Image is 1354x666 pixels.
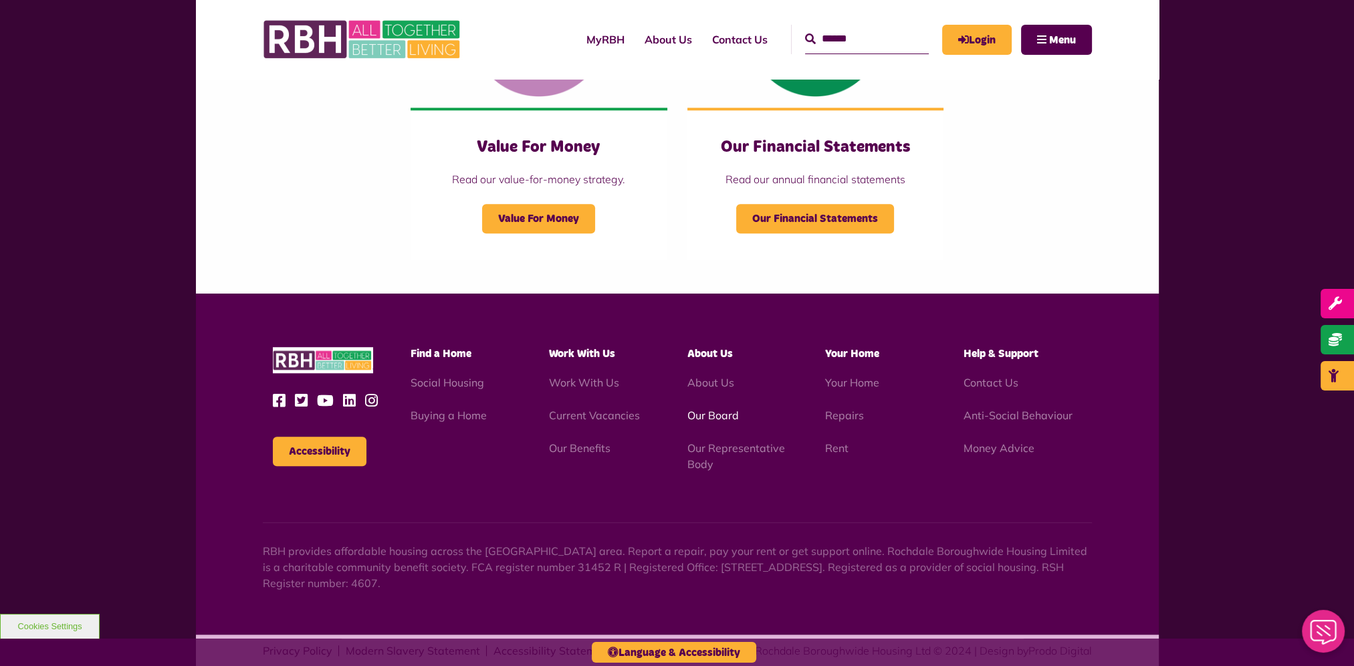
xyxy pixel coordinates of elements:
[549,441,610,455] a: Our Benefits
[263,13,463,66] img: RBH
[411,409,487,422] a: Buying a Home
[437,171,640,187] p: Read our value-for-money strategy.
[687,441,784,471] a: Our Representative Body
[687,348,732,359] span: About Us
[1021,25,1092,55] button: Navigation
[825,376,879,389] a: Your Home
[825,441,849,455] a: Rent
[273,347,373,373] img: RBH
[805,25,929,53] input: Search
[1049,35,1076,45] span: Menu
[964,376,1018,389] a: Contact Us
[964,409,1073,422] a: Anti-Social Behaviour
[273,437,366,466] button: Accessibility
[549,409,640,422] a: Current Vacancies
[964,348,1038,359] span: Help & Support
[411,376,484,389] a: Social Housing - open in a new tab
[549,348,615,359] span: Work With Us
[825,348,879,359] span: Your Home
[702,21,778,58] a: Contact Us
[714,171,917,187] p: Read our annual financial statements
[635,21,702,58] a: About Us
[592,642,756,663] button: Language & Accessibility
[437,137,640,158] h3: Value For Money
[549,376,619,389] a: Work With Us
[411,348,471,359] span: Find a Home
[687,409,738,422] a: Our Board
[736,204,894,233] span: Our Financial Statements
[825,409,864,422] a: Repairs
[964,441,1034,455] a: Money Advice
[263,543,1092,591] p: RBH provides affordable housing across the [GEOGRAPHIC_DATA] area. Report a repair, pay your rent...
[576,21,635,58] a: MyRBH
[942,25,1012,55] a: MyRBH
[482,204,595,233] span: Value For Money
[687,376,734,389] a: About Us
[1294,606,1354,666] iframe: Netcall Web Assistant for live chat
[714,137,917,158] h3: Our Financial Statements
